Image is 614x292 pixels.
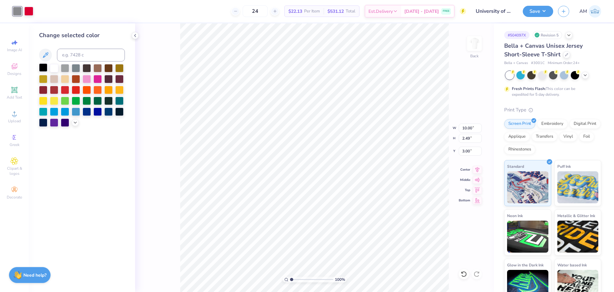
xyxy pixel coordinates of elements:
div: Screen Print [504,119,535,129]
span: Middle [459,178,470,182]
span: Greek [10,142,20,147]
span: FREE [443,9,449,13]
span: Designs [7,71,21,76]
span: Bella + Canvas [504,61,528,66]
span: Minimum Order: 24 + [548,61,580,66]
div: # 504097X [504,31,529,39]
span: $531.12 [327,8,344,15]
strong: Need help? [23,272,46,278]
div: Embroidery [537,119,568,129]
span: Bottom [459,198,470,203]
div: Change selected color [39,31,125,40]
span: Est. Delivery [368,8,393,15]
span: 100 % [335,277,345,282]
span: Total [346,8,355,15]
img: Back [468,37,481,50]
strong: Fresh Prints Flash: [512,86,546,91]
span: Metallic & Glitter Ink [557,212,595,219]
span: Glow in the Dark Ink [507,262,544,268]
div: Vinyl [559,132,577,142]
input: – – [243,5,268,17]
div: Transfers [532,132,557,142]
span: # 3001C [531,61,545,66]
span: Clipart & logos [3,166,26,176]
div: This color can be expedited for 5 day delivery. [512,86,591,97]
span: [DATE] - [DATE] [404,8,439,15]
span: Standard [507,163,524,170]
span: AM [579,8,587,15]
button: Save [523,6,553,17]
a: AM [579,5,601,18]
img: Puff Ink [557,171,599,203]
div: Revision 5 [533,31,562,39]
span: Add Text [7,95,22,100]
span: $22.13 [288,8,302,15]
img: Arvi Mikhail Parcero [589,5,601,18]
div: Print Type [504,106,601,114]
span: Center [459,167,470,172]
img: Neon Ink [507,221,548,253]
div: Rhinestones [504,145,535,154]
div: Applique [504,132,530,142]
span: Upload [8,118,21,124]
span: Puff Ink [557,163,571,170]
input: Untitled Design [471,5,518,18]
img: Metallic & Glitter Ink [557,221,599,253]
img: Standard [507,171,548,203]
span: Per Item [304,8,320,15]
input: e.g. 7428 c [57,49,125,61]
div: Foil [579,132,594,142]
span: Decorate [7,195,22,200]
span: Image AI [7,47,22,53]
div: Back [470,53,479,59]
span: Neon Ink [507,212,523,219]
span: Bella + Canvas Unisex Jersey Short-Sleeve T-Shirt [504,42,583,58]
span: Top [459,188,470,192]
div: Digital Print [570,119,601,129]
span: Water based Ink [557,262,587,268]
